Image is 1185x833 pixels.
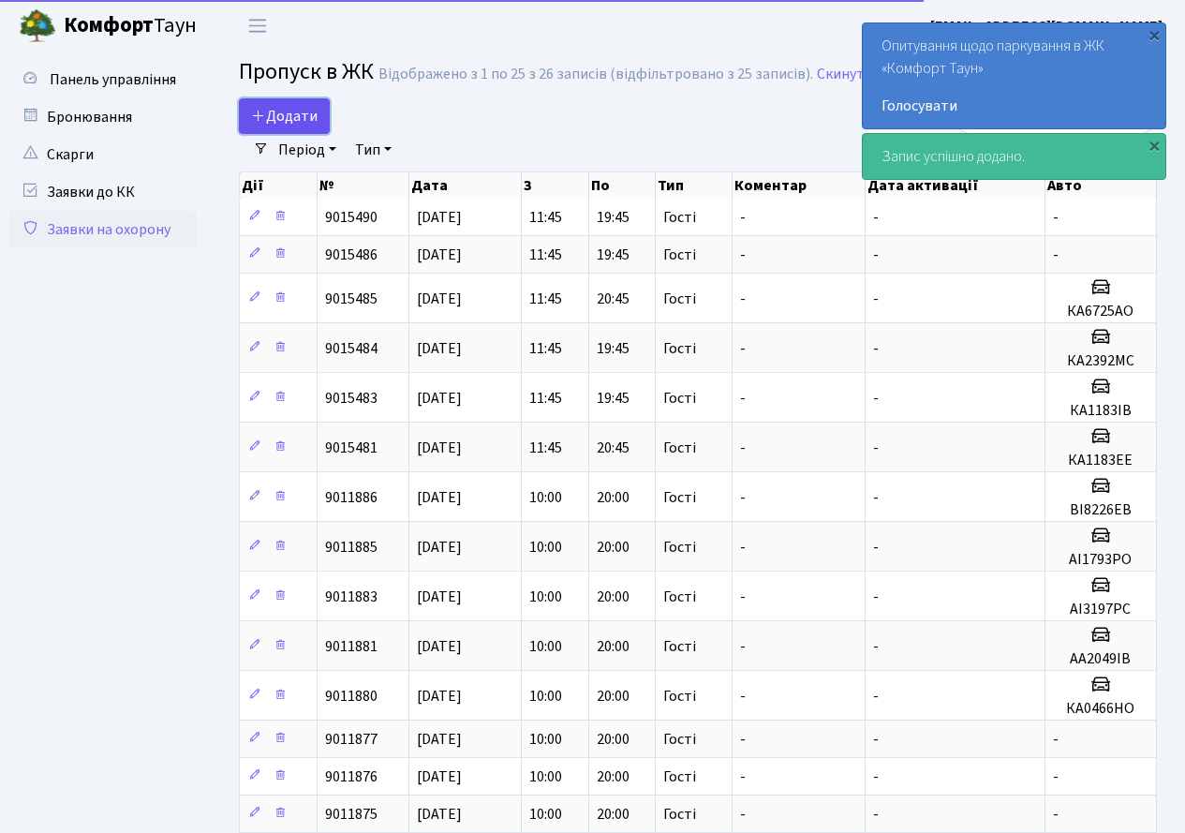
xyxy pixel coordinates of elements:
span: - [873,338,879,359]
span: 11:45 [529,207,562,228]
span: Гості [663,639,696,654]
a: Заявки на охорону [9,211,197,248]
span: - [1053,245,1059,265]
span: Гості [663,210,696,225]
span: 20:00 [597,636,630,657]
span: - [740,636,746,657]
span: 9011883 [325,587,378,607]
a: Період [271,134,344,166]
span: Пропуск в ЖК [239,55,374,88]
span: - [873,587,879,607]
span: 9015486 [325,245,378,265]
span: - [740,289,746,309]
span: - [1053,804,1059,825]
span: 10:00 [529,636,562,657]
span: 9015490 [325,207,378,228]
span: Гості [663,391,696,406]
span: 9011876 [325,766,378,787]
span: [DATE] [417,686,462,707]
span: [DATE] [417,636,462,657]
span: Додати [251,106,318,126]
a: Панель управління [9,61,197,98]
b: Комфорт [64,10,154,40]
h5: ВІ8226ЕВ [1053,501,1148,519]
span: [DATE] [417,388,462,409]
button: Переключити навігацію [234,10,281,41]
span: 10:00 [529,587,562,607]
span: Гості [663,807,696,822]
span: 11:45 [529,338,562,359]
a: Скинути [817,66,873,83]
span: [DATE] [417,438,462,458]
span: 9011881 [325,636,378,657]
h5: КА0466НО [1053,700,1148,718]
span: [DATE] [417,338,462,359]
span: 20:45 [597,289,630,309]
span: 20:00 [597,587,630,607]
span: Гості [663,589,696,604]
span: 20:00 [597,804,630,825]
span: 20:00 [597,487,630,508]
span: Гості [663,769,696,784]
span: Гості [663,732,696,747]
span: Гості [663,291,696,306]
b: [EMAIL_ADDRESS][DOMAIN_NAME] [930,16,1163,37]
span: - [740,388,746,409]
span: - [740,487,746,508]
span: 11:45 [529,289,562,309]
span: 10:00 [529,766,562,787]
span: 9011877 [325,729,378,750]
div: Опитування щодо паркування в ЖК «Комфорт Таун» [863,23,1165,128]
span: Гості [663,440,696,455]
div: Відображено з 1 по 25 з 26 записів (відфільтровано з 25 записів). [378,66,813,83]
span: 10:00 [529,729,562,750]
span: 9011875 [325,804,378,825]
span: - [740,438,746,458]
span: 20:45 [597,438,630,458]
span: [DATE] [417,729,462,750]
span: Гості [663,490,696,505]
span: - [740,537,746,558]
span: - [873,537,879,558]
span: 10:00 [529,686,562,707]
span: Гості [663,247,696,262]
span: 20:00 [597,729,630,750]
h5: КА6725АО [1053,303,1148,320]
img: logo.png [19,7,56,45]
th: Тип [656,172,732,199]
th: Коментар [733,172,866,199]
a: Заявки до КК [9,173,197,211]
span: 9011885 [325,537,378,558]
span: 19:45 [597,388,630,409]
th: Дата [409,172,522,199]
span: - [740,729,746,750]
span: - [873,729,879,750]
span: - [873,207,879,228]
h5: КА1183ЕЕ [1053,452,1148,469]
span: - [1053,207,1059,228]
span: - [873,289,879,309]
span: Гості [663,689,696,704]
span: 11:45 [529,438,562,458]
span: - [740,686,746,707]
span: 9011886 [325,487,378,508]
a: [EMAIL_ADDRESS][DOMAIN_NAME] [930,15,1163,37]
span: - [1053,766,1059,787]
span: 9015481 [325,438,378,458]
span: 11:45 [529,388,562,409]
span: 19:45 [597,207,630,228]
th: З [522,172,589,199]
span: Таун [64,10,197,42]
a: Бронювання [9,98,197,136]
th: Дата активації [866,172,1045,199]
span: 9015484 [325,338,378,359]
th: По [589,172,657,199]
span: [DATE] [417,766,462,787]
a: Додати [239,98,330,134]
a: Тип [348,134,399,166]
span: - [873,766,879,787]
span: - [1053,729,1059,750]
span: 11:45 [529,245,562,265]
a: Голосувати [881,95,1147,117]
div: × [1145,136,1163,155]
